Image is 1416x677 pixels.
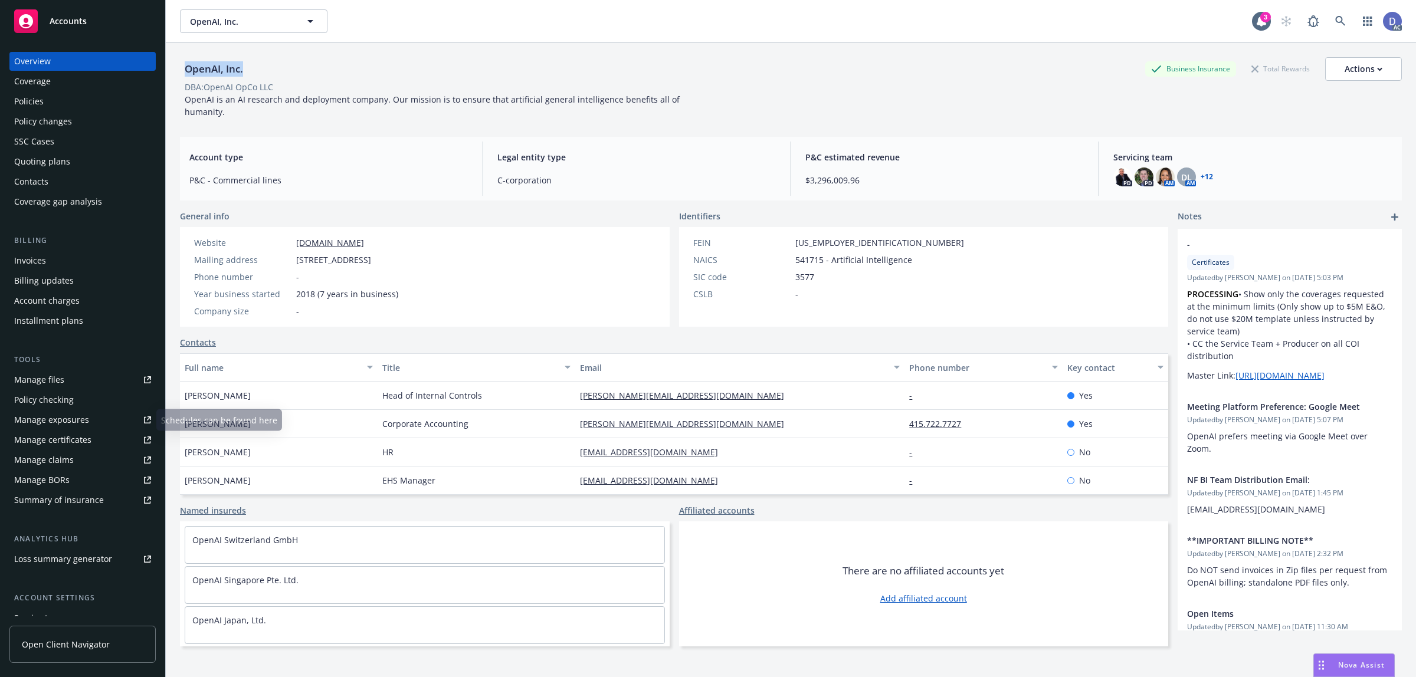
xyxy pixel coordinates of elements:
span: C-corporation [497,174,776,186]
a: Coverage [9,72,156,91]
div: Summary of insurance [14,491,104,510]
a: Loss summary generator [9,550,156,568]
img: photo [1135,167,1153,186]
strong: PROCESSING [1187,288,1238,300]
div: Billing [9,235,156,247]
span: Updated by [PERSON_NAME] on [DATE] 5:03 PM [1187,272,1392,283]
div: Account settings [9,592,156,604]
div: Meeting Platform Preference: Google MeetUpdatedby [PERSON_NAME] on [DATE] 5:07 PMOpenAI prefers m... [1178,391,1402,464]
span: - [1187,238,1362,251]
span: Nova Assist [1338,660,1385,670]
span: Account type [189,151,468,163]
a: [EMAIL_ADDRESS][DOMAIN_NAME] [580,475,727,486]
div: Year business started [194,288,291,300]
p: Master Link: [1187,369,1392,382]
span: [PERSON_NAME] [185,446,251,458]
a: add [1388,210,1402,224]
span: DL [1181,171,1192,183]
span: NF BI Team Distribution Email: [1187,474,1362,486]
div: NAICS [693,254,791,266]
span: P&C - Commercial lines [189,174,468,186]
span: Yes [1079,418,1093,430]
img: photo [1156,167,1175,186]
div: -CertificatesUpdatedby [PERSON_NAME] on [DATE] 5:03 PMPROCESSING• Show only the coverages request... [1178,229,1402,391]
div: Full name [185,361,360,374]
div: Coverage [14,72,51,91]
span: Open Items [1187,607,1362,620]
button: Phone number [904,353,1063,382]
a: SSC Cases [9,132,156,151]
div: Open ItemsUpdatedby [PERSON_NAME] on [DATE] 11:30 AM[URL][DOMAIN_NAME] [1178,598,1402,659]
a: OpenAI Switzerland GmbH [192,534,298,545]
span: HR [382,446,394,458]
a: - [909,446,922,458]
div: Phone number [194,271,291,283]
div: SSC Cases [14,132,54,151]
div: Key contact [1067,361,1150,374]
a: Quoting plans [9,152,156,171]
span: Updated by [PERSON_NAME] on [DATE] 5:07 PM [1187,415,1392,425]
span: Legal entity type [497,151,776,163]
a: Accounts [9,5,156,38]
a: [PERSON_NAME][EMAIL_ADDRESS][DOMAIN_NAME] [580,390,794,401]
span: Do NOT send invoices in Zip files per request from OpenAI billing; standalone PDF files only. [1187,564,1389,588]
div: Billing updates [14,271,74,290]
button: Nova Assist [1313,653,1395,677]
span: Identifiers [679,210,720,222]
div: Coverage gap analysis [14,192,102,211]
div: Manage exposures [14,410,89,429]
div: Manage BORs [14,471,70,489]
a: Overview [9,52,156,71]
button: Actions [1325,57,1402,81]
span: OpenAI, Inc. [190,15,292,28]
div: Mailing address [194,254,291,266]
div: Service team [14,609,65,627]
div: Phone number [909,361,1045,374]
div: Manage files [14,370,64,389]
div: OpenAI, Inc. [180,61,248,77]
span: 3577 [795,271,814,283]
a: Billing updates [9,271,156,290]
span: Corporate Accounting [382,418,468,430]
span: - [795,288,798,300]
button: Title [378,353,575,382]
div: **IMPORTANT BILLING NOTE**Updatedby [PERSON_NAME] on [DATE] 2:32 PMDo NOT send invoices in Zip fi... [1178,525,1402,598]
span: General info [180,210,230,222]
button: Email [575,353,904,382]
span: **IMPORTANT BILLING NOTE** [1187,534,1362,547]
a: 415.722.7727 [909,418,971,429]
a: Contacts [180,336,216,349]
div: Analytics hub [9,533,156,545]
span: EHS Manager [382,474,435,487]
a: Summary of insurance [9,491,156,510]
a: Search [1329,9,1352,33]
p: • Show only the coverages requested at the minimum limits (Only show up to $5M E&O, do not use $2... [1187,288,1392,362]
a: Manage files [9,370,156,389]
span: OpenAI is an AI research and deployment company. Our mission is to ensure that artificial general... [185,94,682,117]
div: Tools [9,354,156,366]
a: Account charges [9,291,156,310]
div: Policy changes [14,112,72,131]
span: Updated by [PERSON_NAME] on [DATE] 2:32 PM [1187,548,1392,559]
span: - [296,271,299,283]
a: Manage exposures [9,410,156,429]
a: [EMAIL_ADDRESS][DOMAIN_NAME] [580,446,727,458]
img: photo [1383,12,1402,31]
span: No [1079,474,1090,487]
div: Contacts [14,172,48,191]
div: Policies [14,92,44,111]
div: Total Rewards [1245,61,1316,76]
span: No [1079,446,1090,458]
span: Servicing team [1113,151,1392,163]
a: Policy changes [9,112,156,131]
a: [PERSON_NAME][EMAIL_ADDRESS][DOMAIN_NAME] [580,418,794,429]
div: Manage certificates [14,430,91,449]
a: +12 [1201,173,1213,180]
a: - [909,475,922,486]
button: Key contact [1063,353,1168,382]
a: Start snowing [1274,9,1298,33]
a: - [909,390,922,401]
div: Drag to move [1314,654,1329,676]
span: Certificates [1192,257,1230,268]
span: - [296,305,299,317]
